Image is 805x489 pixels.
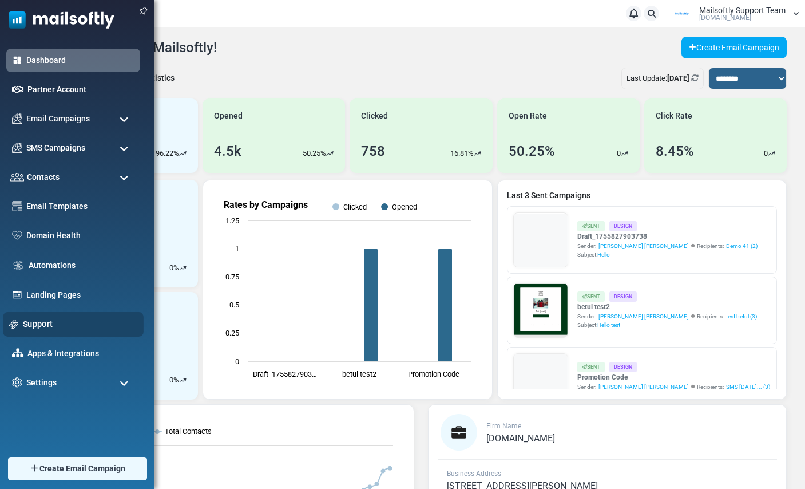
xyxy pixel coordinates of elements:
[392,203,417,211] text: Opened
[169,262,187,274] div: %
[598,312,689,321] span: [PERSON_NAME] [PERSON_NAME]
[681,37,787,58] a: Create Email Campaign
[342,370,376,378] text: betul test2
[656,110,692,122] span: Click Rate
[169,374,187,386] div: %
[764,148,768,159] p: 0
[26,200,134,212] a: Email Templates
[156,148,179,159] p: 96.22%
[577,231,758,242] a: Draft_1755827903738
[12,231,22,240] img: domain-health-icon.svg
[235,357,239,366] text: 0
[668,5,696,22] img: User Logo
[699,14,751,21] span: [DOMAIN_NAME]
[577,291,605,301] div: Sent
[577,382,770,391] div: Sender: Recipients:
[343,203,367,211] text: Clicked
[668,5,799,22] a: User Logo Mailsoftly Support Team [DOMAIN_NAME]
[12,201,22,211] img: email-templates-icon.svg
[26,142,85,154] span: SMS Campaigns
[726,242,758,250] a: Demo 41 (2)
[212,190,482,390] svg: Rates by Campaigns
[699,6,786,14] span: Mailsoftly Support Team
[667,74,689,82] b: [DATE]
[27,348,134,360] a: Apps & Integrations
[165,427,212,436] text: Total Contacts
[598,242,689,250] span: [PERSON_NAME] [PERSON_NAME]
[214,141,241,161] div: 4.5k
[169,262,173,274] p: 0
[225,216,239,225] text: 1.25
[621,68,704,89] div: Last Update:
[235,244,239,253] text: 1
[577,302,757,312] a: betul test2
[60,301,335,311] p: Lorem ipsum dolor sit amet, consectetur adipiscing elit, sed do eiusmod tempor incididunt
[12,290,22,300] img: landing_pages.svg
[577,242,758,250] div: Sender: Recipients:
[726,312,757,321] a: test betul (3)
[597,251,610,258] span: Hello
[214,110,243,122] span: Opened
[361,110,388,122] span: Clicked
[229,301,239,309] text: 0.5
[224,199,308,210] text: Rates by Campaigns
[9,320,19,329] img: support-icon.svg
[577,221,605,231] div: Sent
[225,329,239,337] text: 0.25
[27,171,60,183] span: Contacts
[691,74,699,82] a: Refresh Stats
[447,470,501,478] span: Business Address
[303,148,326,159] p: 50.25%
[26,230,134,242] a: Domain Health
[617,148,621,159] p: 0
[26,289,134,301] a: Landing Pages
[29,259,134,271] a: Automations
[577,250,758,259] div: Subject:
[150,233,245,242] strong: Shop Now and Save Big!
[598,382,689,391] span: [PERSON_NAME] [PERSON_NAME]
[12,113,22,124] img: campaigns-icon.png
[656,141,694,161] div: 8.45%
[577,362,605,372] div: Sent
[23,318,137,330] a: Support
[609,221,637,231] div: Design
[609,291,637,301] div: Design
[577,312,757,321] div: Sender: Recipients:
[12,143,22,153] img: campaigns-icon.png
[486,434,555,443] a: [DOMAIN_NAME]
[361,141,385,161] div: 758
[27,84,134,96] a: Partner Account
[26,377,57,389] span: Settings
[507,190,777,202] a: Last 3 Sent Campaigns
[169,374,173,386] p: 0
[51,199,343,216] h1: Test {(email)}
[726,382,770,391] a: SMS [DATE]... (3)
[450,148,474,159] p: 16.81%
[26,54,134,66] a: Dashboard
[509,110,547,122] span: Open Rate
[12,55,22,65] img: dashboard-icon-active.svg
[225,273,239,281] text: 0.75
[10,173,24,181] img: contacts-icon.svg
[609,362,637,372] div: Design
[486,422,521,430] span: Firm Name
[486,433,555,444] span: [DOMAIN_NAME]
[577,321,757,329] div: Subject:
[509,141,555,161] div: 50.25%
[139,227,256,249] a: Shop Now and Save Big!
[39,463,125,475] span: Create Email Campaign
[253,370,317,378] text: Draft_1755827903…
[577,372,770,382] a: Promotion Code
[176,271,219,281] strong: Follow Us
[12,377,22,388] img: settings-icon.svg
[12,259,25,272] img: workflow.svg
[408,370,459,378] text: Promotion Code
[597,322,620,328] span: Hello test
[26,113,90,125] span: Email Campaigns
